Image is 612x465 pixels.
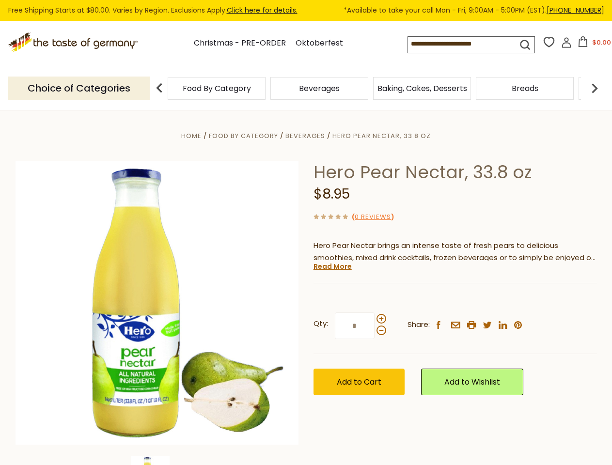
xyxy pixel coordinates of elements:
[194,37,286,50] a: Christmas - PRE-ORDER
[421,369,523,395] a: Add to Wishlist
[227,5,298,15] a: Click here for details.
[314,161,597,183] h1: Hero Pear Nectar, 33.8 oz
[585,78,604,98] img: next arrow
[352,212,394,221] span: ( )
[150,78,169,98] img: previous arrow
[377,85,467,92] a: Baking, Cakes, Desserts
[209,131,278,140] a: Food By Category
[344,5,604,16] span: *Available to take your call Mon - Fri, 9:00AM - 5:00PM (EST).
[285,131,325,140] a: Beverages
[337,376,381,387] span: Add to Cart
[332,131,431,140] a: Hero Pear Nectar, 33.8 oz
[314,318,328,330] strong: Qty:
[355,212,391,222] a: 0 Reviews
[16,161,299,445] img: Hero Pear Nectar, 33.8 oz
[181,131,202,140] a: Home
[299,85,340,92] a: Beverages
[314,262,352,271] a: Read More
[314,369,405,395] button: Add to Cart
[592,38,611,47] span: $0.00
[8,5,604,16] div: Free Shipping Starts at $80.00. Varies by Region. Exclusions Apply.
[183,85,251,92] a: Food By Category
[512,85,538,92] a: Breads
[296,37,343,50] a: Oktoberfest
[8,77,150,100] p: Choice of Categories
[314,240,597,264] p: Hero Pear Nectar brings an intense taste of fresh pears to delicious smoothies, mixed drink cockt...
[408,319,430,331] span: Share:
[547,5,604,15] a: [PHONE_NUMBER]
[314,185,350,203] span: $8.95
[335,312,375,339] input: Qty:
